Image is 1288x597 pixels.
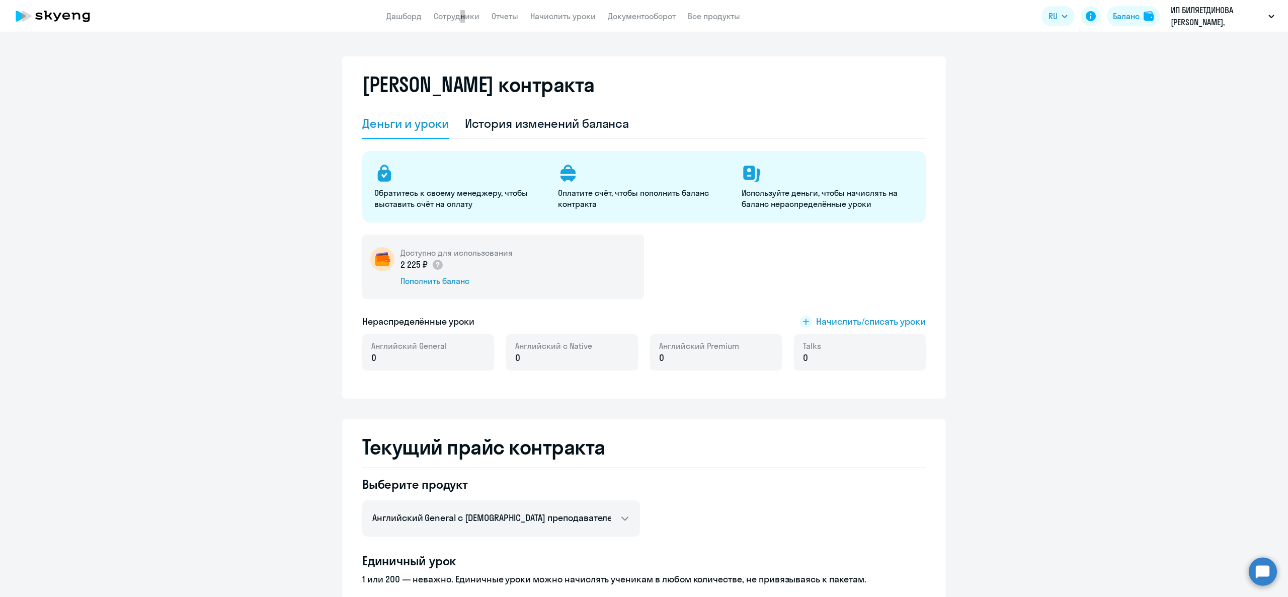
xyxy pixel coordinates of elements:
div: История изменений баланса [465,115,629,131]
div: Пополнить баланс [400,275,513,286]
a: Документооборот [608,11,676,21]
h4: Единичный урок [362,553,926,569]
span: Talks [803,340,821,351]
h2: Текущий прайс контракта [362,435,926,459]
h5: Доступно для использования [400,247,513,258]
h5: Нераспределённые уроки [362,315,474,328]
img: wallet-circle.png [370,247,394,271]
img: balance [1144,11,1154,21]
a: Отчеты [492,11,518,21]
p: 1 или 200 — неважно. Единичные уроки можно начислять ученикам в любом количестве, не привязываясь... [362,573,926,586]
div: Деньги и уроки [362,115,449,131]
span: 0 [515,351,520,364]
p: ИП БИЛЯЕТДИНОВА [PERSON_NAME], Предоплата ИП [1171,4,1264,28]
a: Сотрудники [434,11,479,21]
p: Используйте деньги, чтобы начислять на баланс нераспределённые уроки [742,187,913,209]
a: Начислить уроки [530,11,596,21]
span: 0 [659,351,664,364]
button: Балансbalance [1107,6,1160,26]
div: Баланс [1113,10,1140,22]
h2: [PERSON_NAME] контракта [362,72,595,97]
p: 2 225 ₽ [400,258,444,271]
span: Английский с Native [515,340,592,351]
span: 0 [803,351,808,364]
span: Начислить/списать уроки [816,315,926,328]
a: Все продукты [688,11,740,21]
span: 0 [371,351,376,364]
p: Оплатите счёт, чтобы пополнить баланс контракта [558,187,730,209]
h4: Выберите продукт [362,476,640,492]
span: RU [1049,10,1058,22]
a: Дашборд [386,11,422,21]
span: Английский General [371,340,447,351]
p: Обратитесь к своему менеджеру, чтобы выставить счёт на оплату [374,187,546,209]
span: Английский Premium [659,340,739,351]
button: ИП БИЛЯЕТДИНОВА [PERSON_NAME], Предоплата ИП [1166,4,1279,28]
button: RU [1041,6,1075,26]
